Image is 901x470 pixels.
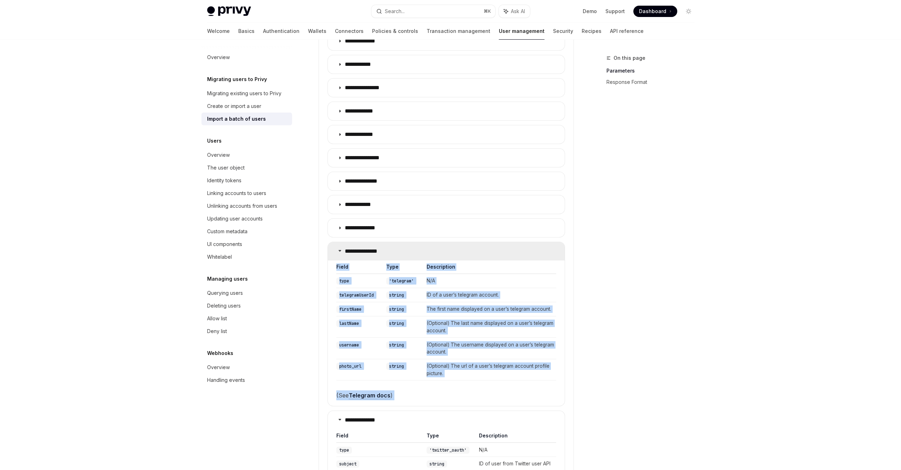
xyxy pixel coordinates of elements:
code: string [386,306,407,313]
code: type [336,277,352,285]
div: Overview [207,363,230,372]
a: Basics [238,23,255,40]
th: Type [381,263,421,274]
a: Migrating existing users to Privy [201,87,292,100]
div: The user object [207,164,245,172]
details: **** **** *****FieldTypeDescriptiontype'telegram'N/AtelegramUserIdstringID of a user’s telegram a... [327,242,565,406]
a: Custom metadata [201,225,292,238]
code: lastName [336,320,362,327]
a: Support [605,8,625,15]
a: UI components [201,238,292,251]
a: Deleting users [201,299,292,312]
div: Custom metadata [207,227,247,236]
a: Welcome [207,23,230,40]
td: N/A [474,443,556,457]
td: ID of a user’s telegram account. [422,288,556,302]
a: Demo [583,8,597,15]
td: (Optional) The username displayed on a user’s telegram account. [422,338,556,359]
a: Telegram docs [349,392,390,399]
div: Migrating existing users to Privy [207,89,281,98]
code: photo_url [336,363,364,370]
div: Search... [385,7,405,16]
code: string [386,363,407,370]
a: Querying users [201,287,292,299]
code: type [336,447,352,454]
a: Deny list [201,325,292,338]
a: Response Format [606,76,700,88]
a: Connectors [335,23,364,40]
code: firstName [336,306,364,313]
span: ⌘ K [484,8,491,14]
td: N/A [422,274,556,288]
div: Deny list [207,327,227,336]
a: Transaction management [427,23,490,40]
a: Updating user accounts [201,212,292,225]
a: Recipes [582,23,601,40]
code: username [336,342,362,349]
code: string [386,292,407,299]
a: Wallets [308,23,326,40]
code: string [427,460,447,468]
a: API reference [610,23,644,40]
div: Linking accounts to users [207,189,266,197]
code: subject [336,460,359,468]
div: Create or import a user [207,102,261,110]
span: On this page [614,54,645,62]
span: Dashboard [639,8,666,15]
a: Overview [201,361,292,374]
div: Overview [207,53,230,62]
div: Updating user accounts [207,214,263,223]
th: Field [336,263,382,274]
a: Import a batch of users [201,113,292,125]
td: (Optional) The last name displayed on a user’s telegram account. [422,316,556,337]
div: Import a batch of users [207,115,266,123]
th: Type [422,432,474,443]
a: The user object [201,161,292,174]
a: Overview [201,51,292,64]
td: The first name displayed on a user’s telegram account. [422,302,556,316]
div: UI components [207,240,242,248]
code: string [386,342,407,349]
a: Unlinking accounts from users [201,200,292,212]
div: Unlinking accounts from users [207,202,277,210]
a: Policies & controls [372,23,418,40]
a: Allow list [201,312,292,325]
span: Ask AI [511,8,525,15]
h5: Webhooks [207,349,233,357]
h5: Migrating users to Privy [207,75,267,84]
th: Description [474,432,556,443]
button: Search...⌘K [371,5,495,18]
td: (Optional) The url of a user’s telegram account profile picture. [422,359,556,380]
a: Dashboard [633,6,677,17]
a: Handling events [201,374,292,386]
div: Identity tokens [207,176,241,185]
div: Whitelabel [207,253,232,261]
th: Field [336,432,422,443]
h5: Users [207,137,222,145]
code: telegramUserId [336,292,377,299]
div: Overview [207,151,230,159]
code: string [386,320,407,327]
span: (See ) [336,390,556,400]
img: light logo [207,6,251,16]
a: Identity tokens [201,174,292,187]
button: Ask AI [499,5,530,18]
th: Description [422,263,556,274]
div: Querying users [207,289,243,297]
a: User management [499,23,544,40]
a: Authentication [263,23,300,40]
a: Parameters [606,65,700,76]
button: Toggle dark mode [683,6,694,17]
h5: Managing users [207,275,248,283]
div: Allow list [207,314,227,323]
code: 'twitter_oauth' [427,447,469,454]
a: Create or import a user [201,100,292,113]
a: Overview [201,149,292,161]
a: Whitelabel [201,251,292,263]
div: Handling events [207,376,245,384]
div: Deleting users [207,302,241,310]
code: 'telegram' [386,277,417,285]
a: Linking accounts to users [201,187,292,200]
a: Security [553,23,573,40]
